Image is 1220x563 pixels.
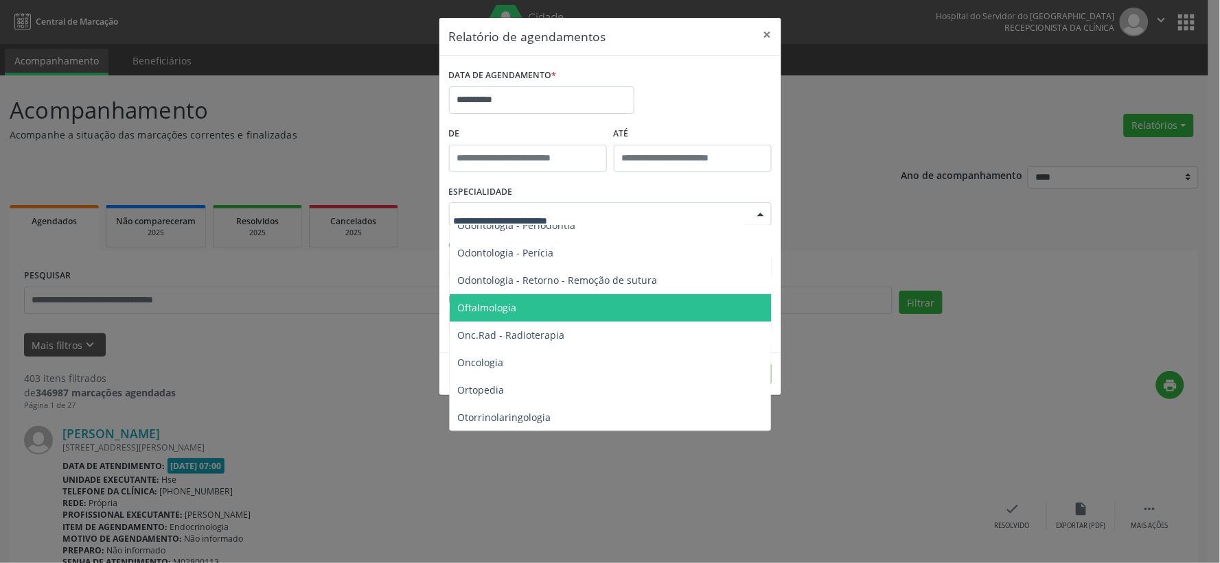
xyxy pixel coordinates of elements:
span: Odontologia - Retorno - Remoção de sutura [458,274,658,287]
label: ESPECIALIDADE [449,182,513,203]
label: De [449,123,607,145]
span: Oncologia [458,356,504,369]
h5: Relatório de agendamentos [449,27,606,45]
button: Close [754,18,781,51]
span: Odontologia - Perícia [458,246,554,259]
label: DATA DE AGENDAMENTO [449,65,557,86]
span: Oftalmologia [458,301,517,314]
label: ATÉ [614,123,772,145]
span: Otorrinolaringologia [458,411,551,424]
span: Onc.Rad - Radioterapia [458,328,565,342]
span: Odontologia - Periodontia [458,219,576,232]
span: Ortopedia [458,383,505,396]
